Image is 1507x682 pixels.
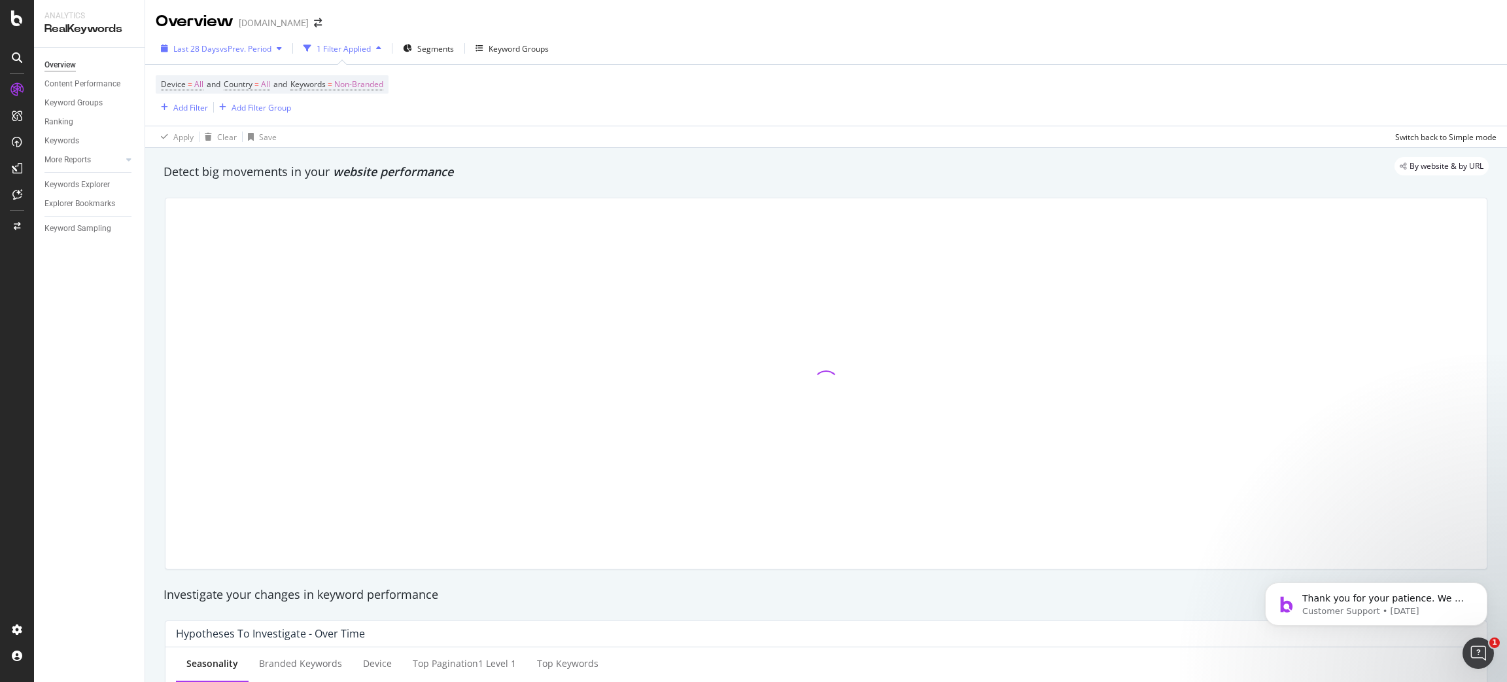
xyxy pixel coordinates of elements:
[363,657,392,670] div: Device
[259,132,277,143] div: Save
[19,345,243,369] div: Supported Bots
[44,58,76,72] div: Overview
[44,197,135,211] a: Explorer Bookmarks
[173,102,208,113] div: Add Filter
[273,79,287,90] span: and
[44,115,73,129] div: Ranking
[199,126,237,147] button: Clear
[1410,162,1483,170] span: By website & by URL
[13,176,249,245] div: Recent messageProfile image for LauraThank you for your patience. We will try to get back to you ...
[19,369,243,393] div: Integrating Web Traffic Data
[1245,555,1507,647] iframe: Intercom notifications message
[173,43,220,54] span: Last 28 Days
[190,21,216,47] img: Profile image for Chiara
[1395,132,1497,143] div: Switch back to Simple mode
[214,99,291,115] button: Add Filter Group
[196,408,262,461] button: Help
[44,134,79,148] div: Keywords
[148,441,180,450] span: Tickets
[314,18,322,27] div: arrow-right-arrow-left
[220,43,271,54] span: vs Prev. Period
[44,96,135,110] a: Keyword Groups
[44,197,115,211] div: Explorer Bookmarks
[156,126,194,147] button: Apply
[176,627,365,640] div: Hypotheses to Investigate - Over Time
[156,99,208,115] button: Add Filter
[1489,637,1500,648] span: 1
[254,79,259,90] span: =
[58,220,134,234] div: [PERSON_NAME]
[186,657,238,670] div: Seasonality
[14,196,248,244] div: Profile image for LauraThank you for your patience. We will try to get back to you as soon as pos...
[27,350,219,364] div: Supported Bots
[1394,157,1489,175] div: legacy label
[489,43,549,54] div: Keyword Groups
[26,93,235,137] p: Hello [PERSON_NAME].
[18,441,47,450] span: Home
[44,22,134,37] div: RealKeywords
[261,75,270,94] span: All
[194,75,203,94] span: All
[161,79,186,90] span: Device
[290,79,326,90] span: Keywords
[1463,637,1494,669] iframe: Intercom live chat
[13,251,249,301] div: Ask a questionAI Agent and team can help
[44,178,110,192] div: Keywords Explorer
[65,408,131,461] button: Messages
[44,153,91,167] div: More Reports
[76,441,121,450] span: Messages
[140,21,166,47] img: Profile image for Jenny
[537,657,598,670] div: Top Keywords
[328,79,332,90] span: =
[27,374,219,388] div: Integrating Web Traffic Data
[44,222,111,236] div: Keyword Sampling
[44,96,103,110] div: Keyword Groups
[218,441,239,450] span: Help
[44,10,134,22] div: Analytics
[44,222,135,236] a: Keyword Sampling
[44,77,135,91] a: Content Performance
[44,77,120,91] div: Content Performance
[44,115,135,129] a: Ranking
[298,38,387,59] button: 1 Filter Applied
[27,276,219,290] div: AI Agent and team can help
[217,132,237,143] div: Clear
[243,126,277,147] button: Save
[207,79,220,90] span: and
[173,132,194,143] div: Apply
[156,38,287,59] button: Last 28 DaysvsPrev. Period
[27,207,53,233] img: Profile image for Laura
[225,21,249,45] div: Close
[259,657,342,670] div: Branded Keywords
[417,43,454,54] span: Segments
[27,320,106,334] span: Search for help
[26,25,88,46] img: logo
[470,38,554,59] button: Keyword Groups
[27,187,235,201] div: Recent message
[44,178,135,192] a: Keywords Explorer
[239,16,309,29] div: [DOMAIN_NAME]
[224,79,252,90] span: Country
[44,134,135,148] a: Keywords
[1390,126,1497,147] button: Switch back to Simple mode
[156,10,234,33] div: Overview
[334,75,383,94] span: Non-Branded
[165,21,191,47] img: Profile image for Renaud
[26,137,235,160] p: How can we help?
[413,657,516,670] div: Top pagination1 Level 1
[137,220,173,234] div: • [DATE]
[19,393,243,418] div: Understanding AI Bot Data in Botify
[44,153,122,167] a: More Reports
[317,43,371,54] div: 1 Filter Applied
[44,58,135,72] a: Overview
[164,586,1489,603] div: Investigate your changes in keyword performance
[19,314,243,340] button: Search for help
[188,79,192,90] span: =
[131,408,196,461] button: Tickets
[58,207,470,218] span: Thank you for your patience. We will try to get back to you as soon as possible.
[232,102,291,113] div: Add Filter Group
